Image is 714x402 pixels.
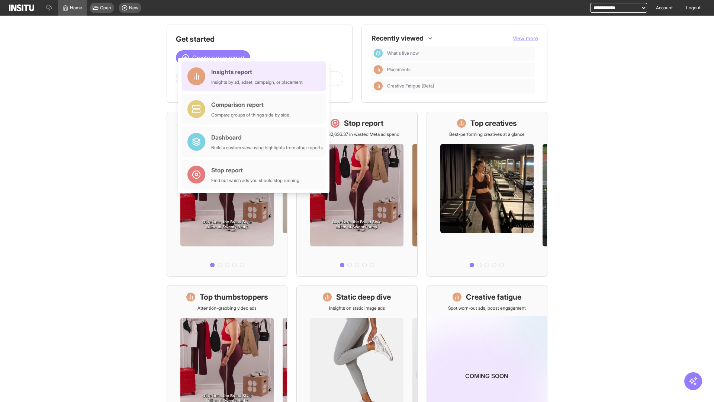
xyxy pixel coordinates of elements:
button: View more [513,35,538,42]
h1: Top thumbstoppers [200,292,268,302]
span: Home [70,5,82,11]
span: Create a new report [192,53,244,62]
p: Insights on static image ads [329,305,385,311]
span: What's live now [387,50,419,56]
span: Placements [387,67,411,73]
div: Insights report [211,67,303,76]
span: Creative Fatigue [Beta] [387,83,434,89]
p: Attention-grabbing video ads [197,305,257,311]
div: Dashboard [374,49,383,58]
span: Open [100,5,111,11]
span: View more [513,35,538,41]
a: Top creativesBest-performing creatives at a glance [427,112,547,277]
div: Build a custom view using highlights from other reports [211,145,323,151]
div: Comparison report [211,100,289,109]
h1: Get started [176,34,343,44]
h1: Stop report [344,118,383,128]
a: Stop reportSave £32,636.37 in wasted Meta ad spend [296,112,417,277]
span: Creative Fatigue [Beta] [387,83,532,89]
img: Logo [9,4,34,11]
button: Create a new report [176,50,250,65]
div: Insights by ad, adset, campaign, or placement [211,79,303,85]
h1: Top creatives [470,118,517,128]
span: Placements [387,67,532,73]
p: Save £32,636.37 in wasted Meta ad spend [315,131,399,137]
span: New [129,5,138,11]
div: Insights [374,65,383,74]
div: Compare groups of things side by side [211,112,289,118]
div: Dashboard [211,133,323,142]
div: Stop report [211,166,299,175]
a: What's live nowSee all active ads instantly [167,112,287,277]
span: What's live now [387,50,532,56]
div: Insights [374,82,383,90]
div: Find out which ads you should stop running [211,178,299,184]
h1: Static deep dive [336,292,391,302]
p: Best-performing creatives at a glance [449,131,525,137]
